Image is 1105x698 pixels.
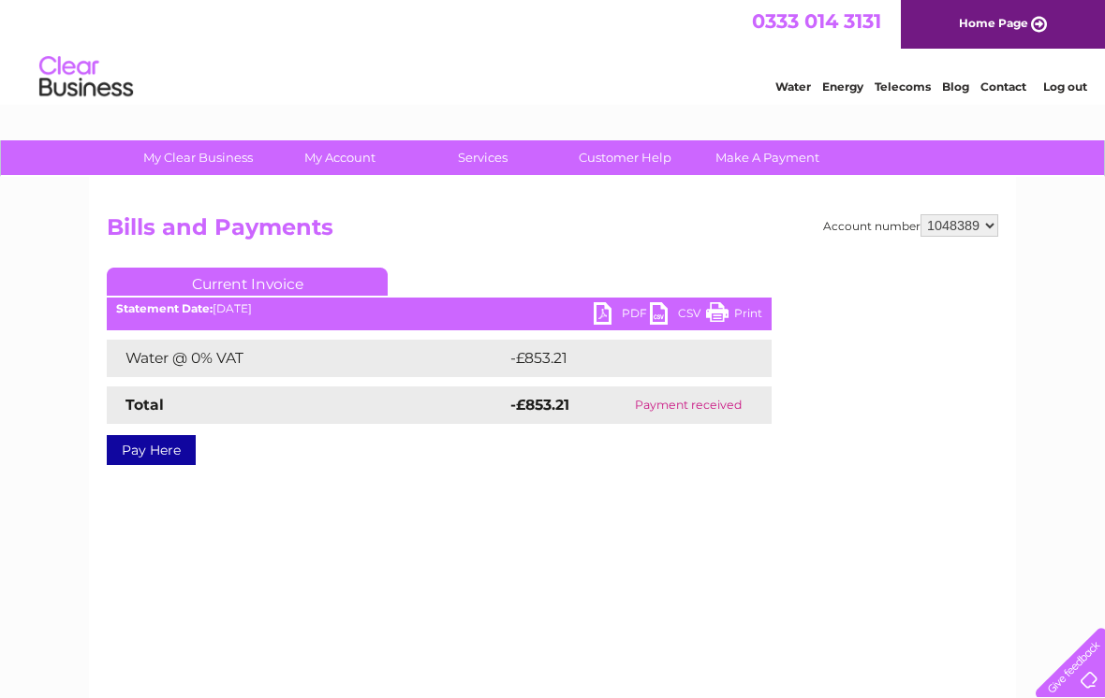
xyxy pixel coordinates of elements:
b: Statement Date: [116,301,213,315]
td: Payment received [604,386,772,424]
a: Make A Payment [690,140,845,175]
a: Blog [942,80,969,94]
a: My Clear Business [121,140,275,175]
a: Pay Here [107,435,196,465]
td: Water @ 0% VAT [107,340,506,377]
a: Services [405,140,560,175]
a: Telecoms [875,80,931,94]
div: Clear Business is a trading name of Verastar Limited (registered in [GEOGRAPHIC_DATA] No. 3667643... [111,10,996,91]
a: Customer Help [548,140,702,175]
td: -£853.21 [506,340,739,377]
h2: Bills and Payments [107,214,998,250]
a: Energy [822,80,863,94]
strong: -£853.21 [510,396,569,414]
strong: Total [125,396,164,414]
div: [DATE] [107,302,772,315]
a: CSV [650,302,706,329]
a: PDF [594,302,650,329]
div: Account number [823,214,998,237]
a: Current Invoice [107,268,388,296]
img: logo.png [38,49,134,106]
a: 0333 014 3131 [752,9,881,33]
a: Print [706,302,762,329]
a: Log out [1043,80,1087,94]
a: My Account [263,140,418,175]
a: Water [775,80,811,94]
a: Contact [980,80,1026,94]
